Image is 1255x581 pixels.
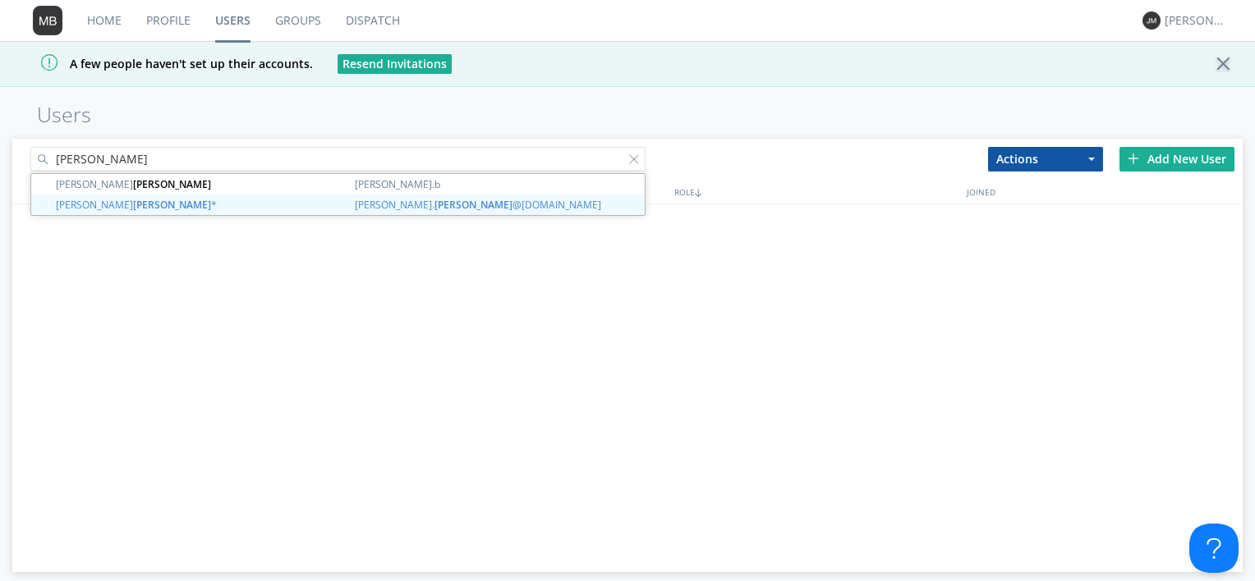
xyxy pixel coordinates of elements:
iframe: Toggle Customer Support [1189,524,1239,573]
button: Resend Invitations [338,54,452,74]
img: 373638.png [1142,11,1161,30]
button: Actions [988,147,1103,172]
strong: [PERSON_NAME] [434,198,513,212]
div: Add New User [1119,147,1234,172]
div: [PERSON_NAME] [1165,12,1226,29]
input: Search users [30,147,646,172]
img: 373638.png [33,6,62,35]
span: A few people haven't set up their accounts. [12,56,313,71]
div: JOINED [963,180,1255,204]
span: [PERSON_NAME] * [56,197,342,213]
span: [PERSON_NAME].b [355,176,641,192]
div: ROLE [670,180,963,204]
strong: [PERSON_NAME] [133,198,211,212]
span: [PERSON_NAME] [56,176,342,192]
strong: [PERSON_NAME] [133,177,211,191]
span: [PERSON_NAME]. @[DOMAIN_NAME] [355,197,641,213]
img: plus.svg [1128,153,1139,164]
